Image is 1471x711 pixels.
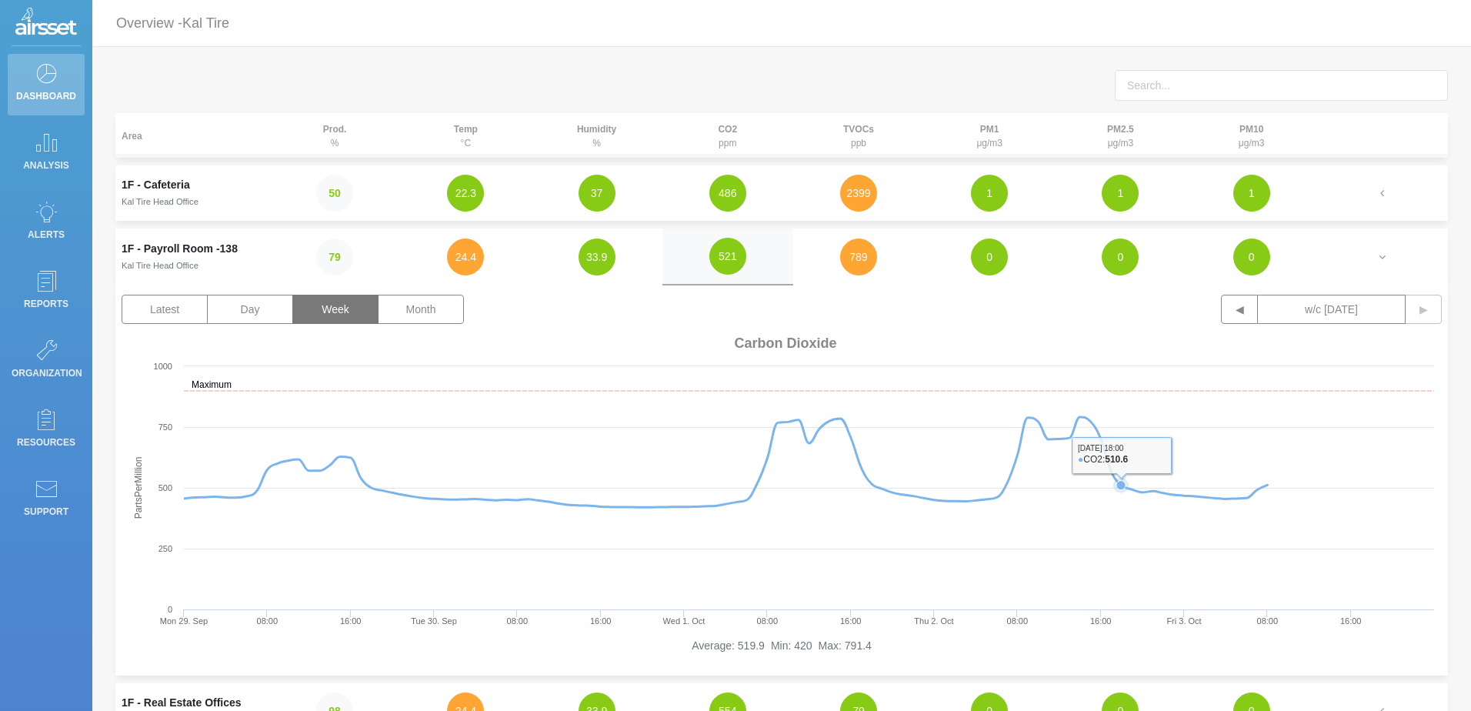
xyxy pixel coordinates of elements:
th: ppm [662,113,793,158]
li: Max: 791.4 [819,638,872,654]
p: Alerts [12,223,81,246]
th: % [269,113,400,158]
button: Month [378,295,464,324]
strong: PM2.5 [1107,124,1134,135]
button: 789 [840,239,877,275]
text: 08:00 [507,616,529,626]
button: Week [292,295,379,324]
img: Logo [15,8,77,38]
li: Min: 420 [771,638,812,654]
strong: Humidity [577,124,616,135]
a: Support [8,469,85,531]
button: 1 [1233,175,1270,212]
strong: Temp [454,124,478,135]
button: 50 [316,175,353,212]
a: Analysis [8,123,85,185]
th: μg/m3 [1186,113,1317,158]
p: Dashboard [12,85,81,108]
p: Overview - [116,9,229,38]
text: 08:00 [1007,616,1029,626]
span: Carbon Dioxide [735,335,837,352]
text: Tue 30. Sep [411,616,457,626]
button: 0 [1233,239,1270,275]
strong: PM10 [1239,124,1263,135]
button: 79 [316,239,353,275]
button: Latest [122,295,208,324]
text: 16:00 [590,616,612,626]
small: Kal Tire Head Office [122,197,198,206]
button: 33.9 [579,239,615,275]
text: Fri 3. Oct [1166,616,1201,626]
p: Analysis [12,154,81,177]
text: PartsPerMillion [133,457,144,519]
text: 750 [158,422,172,432]
text: 500 [158,483,172,492]
p: Organization [12,362,81,385]
button: 24.4 [447,239,484,275]
button: ◀ [1221,295,1258,324]
text: 08:00 [1257,616,1279,626]
strong: 50 [329,187,341,199]
a: Alerts [8,192,85,254]
button: ▶ [1405,295,1442,324]
button: w/c [DATE] [1258,295,1406,324]
button: 486 [709,175,746,212]
span: Kal Tire [182,15,229,31]
p: Resources [12,431,81,454]
button: 22.3 [447,175,484,212]
p: Support [12,500,81,523]
a: Dashboard [8,54,85,115]
input: Search... [1115,70,1448,101]
a: Organization [8,331,85,392]
th: μg/m3 [1055,113,1186,158]
text: 0 [168,605,172,614]
text: 250 [158,544,172,553]
button: Day [207,295,293,324]
text: 16:00 [840,616,862,626]
strong: 79 [329,251,341,263]
li: Average: 519.9 [692,638,765,654]
th: μg/m3 [924,113,1055,158]
button: 1 [1102,175,1139,212]
td: 1F - CafeteriaKal Tire Head Office [115,165,269,221]
th: °C [400,113,531,158]
button: 2399 [840,175,877,212]
td: 1F - Payroll Room -138Kal Tire Head Office [115,229,269,285]
text: 16:00 [340,616,362,626]
th: % [531,113,662,158]
text: Wed 1. Oct [663,616,705,626]
text: 16:00 [1090,616,1112,626]
a: Resources [8,400,85,462]
strong: Area [122,131,142,142]
text: Thu 2. Oct [914,616,953,626]
button: 1 [971,175,1008,212]
strong: Prod. [323,124,347,135]
text: Maximum [192,379,232,390]
strong: CO2 [718,124,737,135]
button: 0 [1102,239,1139,275]
small: Kal Tire Head Office [122,261,198,270]
text: Mon 29. Sep [160,616,208,626]
strong: PM1 [980,124,999,135]
text: 16:00 [1340,616,1362,626]
text: 08:00 [757,616,779,626]
strong: TVOCs [843,124,874,135]
a: Reports [8,262,85,323]
button: 0 [971,239,1008,275]
text: 1000 [154,362,172,371]
th: ppb [793,113,924,158]
text: 08:00 [257,616,279,626]
p: Reports [12,292,81,315]
button: 37 [579,175,615,212]
button: 521 [709,238,746,275]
